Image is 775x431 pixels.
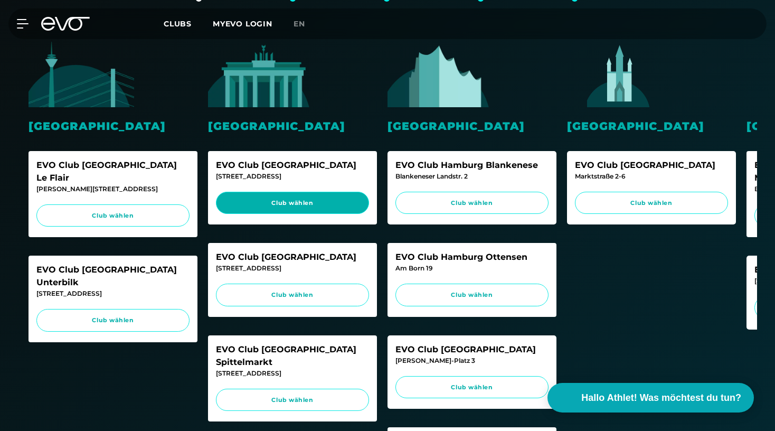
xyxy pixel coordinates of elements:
span: en [294,19,305,29]
span: Club wählen [46,316,179,325]
a: Club wählen [216,284,369,306]
div: [GEOGRAPHIC_DATA] [387,118,556,134]
span: Club wählen [405,291,538,299]
span: Club wählen [585,199,718,208]
a: Club wählen [36,204,190,227]
span: Club wählen [226,396,359,405]
img: evofitness [29,41,134,107]
div: [STREET_ADDRESS] [36,289,190,298]
span: Club wählen [405,383,538,392]
span: Club wählen [46,211,179,220]
div: [GEOGRAPHIC_DATA] [208,118,377,134]
a: Club wählen [216,192,369,214]
a: Club wählen [395,376,549,399]
a: en [294,18,318,30]
span: Clubs [164,19,192,29]
div: [GEOGRAPHIC_DATA] [29,118,197,134]
div: [STREET_ADDRESS] [216,369,369,378]
a: Club wählen [395,192,549,214]
span: Club wählen [226,199,359,208]
div: [STREET_ADDRESS] [216,264,369,273]
div: [STREET_ADDRESS] [216,172,369,181]
div: [GEOGRAPHIC_DATA] [567,118,736,134]
div: Blankeneser Landstr. 2 [395,172,549,181]
img: evofitness [387,41,493,107]
a: Clubs [164,18,213,29]
img: evofitness [567,41,673,107]
div: Marktstraße 2-6 [575,172,728,181]
span: Club wählen [405,199,538,208]
a: Club wählen [395,284,549,306]
a: Club wählen [216,389,369,411]
a: Club wählen [36,309,190,332]
span: Club wählen [226,291,359,299]
div: EVO Club [GEOGRAPHIC_DATA] Le Flair [36,159,190,184]
div: [PERSON_NAME][STREET_ADDRESS] [36,184,190,194]
div: EVO Club Hamburg Blankenese [395,159,549,172]
div: [PERSON_NAME]-Platz 3 [395,356,549,366]
a: MYEVO LOGIN [213,19,272,29]
div: EVO Club Hamburg Ottensen [395,251,549,264]
div: EVO Club [GEOGRAPHIC_DATA] [575,159,728,172]
div: Am Born 19 [395,264,549,273]
div: EVO Club [GEOGRAPHIC_DATA] [216,159,369,172]
div: EVO Club [GEOGRAPHIC_DATA] Spittelmarkt [216,343,369,369]
button: Hallo Athlet! Was möchtest du tun? [547,383,754,413]
span: Hallo Athlet! Was möchtest du tun? [581,391,741,405]
img: evofitness [208,41,314,107]
div: EVO Club [GEOGRAPHIC_DATA] [216,251,369,264]
a: Club wählen [575,192,728,214]
div: EVO Club [GEOGRAPHIC_DATA] [395,343,549,356]
div: EVO Club [GEOGRAPHIC_DATA] Unterbilk [36,264,190,289]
